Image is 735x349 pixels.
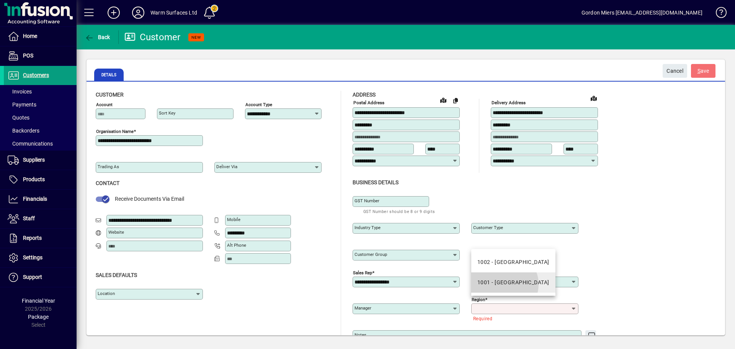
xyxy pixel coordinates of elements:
[108,229,124,235] mat-label: Website
[354,305,371,311] mat-label: Manager
[98,291,115,296] mat-label: Location
[691,64,715,78] button: Save
[96,180,119,186] span: Contact
[8,128,39,134] span: Backorders
[23,176,45,182] span: Products
[472,297,485,302] mat-label: Region
[8,115,29,121] span: Quotes
[124,31,181,43] div: Customer
[4,229,77,248] a: Reports
[353,92,376,98] span: Address
[4,124,77,137] a: Backorders
[4,27,77,46] a: Home
[477,258,549,266] div: 1002 - [GEOGRAPHIC_DATA]
[245,102,272,107] mat-label: Account Type
[96,129,134,134] mat-label: Organisation name
[4,248,77,267] a: Settings
[4,98,77,111] a: Payments
[94,69,124,81] span: Details
[363,207,435,216] mat-hint: GST Number should be 8 or 9 digits
[354,198,379,203] mat-label: GST Number
[8,141,53,147] span: Communications
[354,225,381,230] mat-label: Industry type
[471,252,555,272] mat-option: 1002 - South Island
[227,217,240,222] mat-label: Mobile
[4,151,77,170] a: Suppliers
[150,7,197,19] div: Warm Surfaces Ltd
[471,272,555,293] mat-option: 1001 - North Island
[4,209,77,228] a: Staff
[23,33,37,39] span: Home
[98,164,119,169] mat-label: Trading as
[666,65,683,77] span: Cancel
[8,102,36,108] span: Payments
[473,314,572,322] mat-error: Required
[354,252,387,257] mat-label: Customer group
[23,235,42,241] span: Reports
[96,102,113,107] mat-label: Account
[473,225,503,230] mat-label: Customer type
[191,35,201,40] span: NEW
[22,298,55,304] span: Financial Year
[437,94,449,106] a: View on map
[4,46,77,66] a: POS
[28,314,49,320] span: Package
[477,279,549,287] div: 1001 - [GEOGRAPHIC_DATA]
[4,170,77,189] a: Products
[23,254,42,261] span: Settings
[101,6,126,20] button: Add
[126,6,150,20] button: Profile
[23,52,33,59] span: POS
[96,92,124,98] span: Customer
[697,68,701,74] span: S
[4,85,77,98] a: Invoices
[216,164,237,169] mat-label: Deliver via
[4,268,77,287] a: Support
[588,92,600,104] a: View on map
[663,64,687,78] button: Cancel
[8,88,32,95] span: Invoices
[23,215,35,221] span: Staff
[353,270,372,275] mat-label: Sales rep
[710,2,725,26] a: Knowledge Base
[115,196,184,202] span: Receive Documents Via Email
[354,332,366,338] mat-label: Notes
[23,196,47,202] span: Financials
[227,242,246,248] mat-label: Alt Phone
[581,7,702,19] div: Gordon Miers [EMAIL_ADDRESS][DOMAIN_NAME]
[23,274,42,280] span: Support
[96,272,137,278] span: Sales defaults
[449,94,462,107] button: Copy to Delivery address
[4,111,77,124] a: Quotes
[697,65,709,77] span: ave
[23,157,45,163] span: Suppliers
[4,137,77,150] a: Communications
[4,190,77,209] a: Financials
[353,179,399,185] span: Business details
[23,72,49,78] span: Customers
[77,30,119,44] app-page-header-button: Back
[85,34,110,40] span: Back
[159,110,175,116] mat-label: Sort key
[83,30,112,44] button: Back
